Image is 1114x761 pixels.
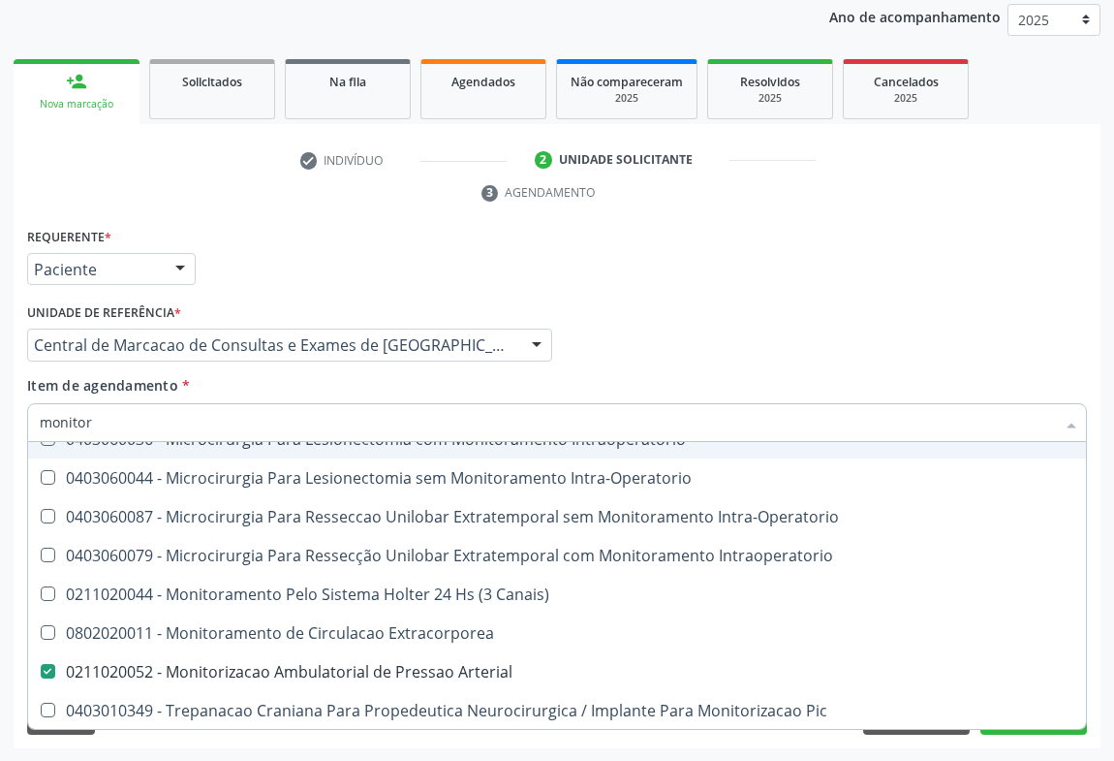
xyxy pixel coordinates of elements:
span: Solicitados [182,74,242,90]
div: 2025 [571,91,683,106]
span: Não compareceram [571,74,683,90]
div: 0403010349 - Trepanacao Craniana Para Propedeutica Neurocirurgica / Implante Para Monitorizacao Pic [40,703,1074,718]
div: 2025 [857,91,954,106]
span: Na fila [329,74,366,90]
div: 0403060087 - Microcirurgia Para Resseccao Unilobar Extratemporal sem Monitoramento Intra-Operatorio [40,509,1074,524]
div: 2 [535,151,552,169]
input: Buscar por procedimentos [40,403,1055,442]
label: Unidade de referência [27,299,181,329]
div: Unidade solicitante [559,151,693,169]
span: Item de agendamento [27,376,178,395]
div: 0403060044 - Microcirurgia Para Lesionectomia sem Monitoramento Intra-Operatorio [40,470,1074,486]
div: 0211020044 - Monitoramento Pelo Sistema Holter 24 Hs (3 Canais) [40,587,1074,602]
span: Central de Marcacao de Consultas e Exames de [GEOGRAPHIC_DATA] [34,335,512,355]
div: 0211020052 - Monitorizacao Ambulatorial de Pressao Arterial [40,664,1074,680]
div: 0802020011 - Monitoramento de Circulacao Extracorporea [40,625,1074,641]
div: 2025 [722,91,819,106]
p: Ano de acompanhamento [829,4,1001,28]
span: Agendados [451,74,515,90]
div: Nova marcação [27,97,126,111]
span: Resolvidos [740,74,800,90]
span: Cancelados [874,74,939,90]
label: Requerente [27,223,111,253]
div: 0403060036 - Microcirurgia Para Lesionectomia com Monitoramento Intraoperatorio [40,431,1074,447]
span: Paciente [34,260,156,279]
div: 0403060079 - Microcirurgia Para Ressecção Unilobar Extratemporal com Monitoramento Intraoperatorio [40,548,1074,563]
div: person_add [66,71,87,92]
